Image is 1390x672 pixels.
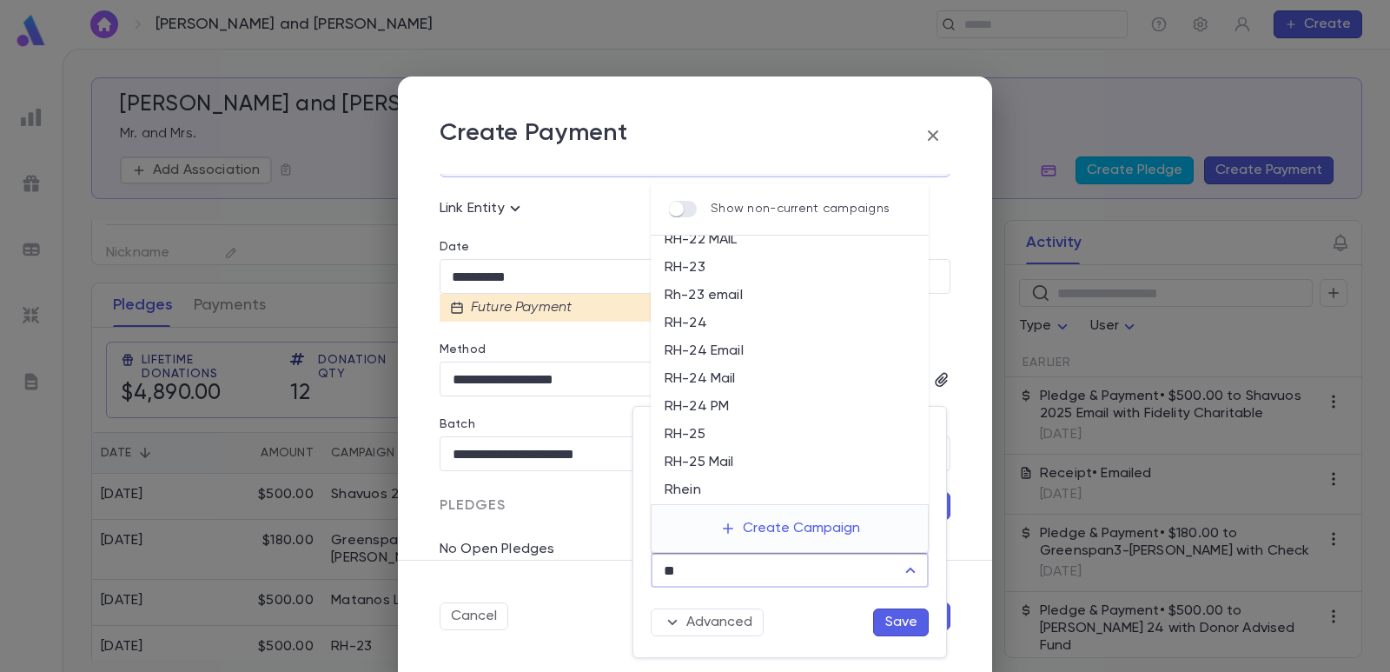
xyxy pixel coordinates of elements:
li: RH-24 Email [651,337,929,365]
li: RH-24 PM [651,393,929,421]
button: Create Campaign [706,512,874,545]
li: RH-24 [651,309,929,337]
li: RH-25 [651,421,929,449]
button: Advanced [651,609,764,636]
p: Show non-current campaigns [711,202,890,216]
li: RH-25 Mail [651,449,929,476]
button: Save [873,609,929,636]
li: RH-22 MAIL [651,226,929,254]
li: Rh-23 email [651,282,929,309]
li: RH-24 Mail [651,365,929,393]
button: Close [898,558,923,582]
li: Rhein [651,476,929,504]
li: RH-23 [651,254,929,282]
